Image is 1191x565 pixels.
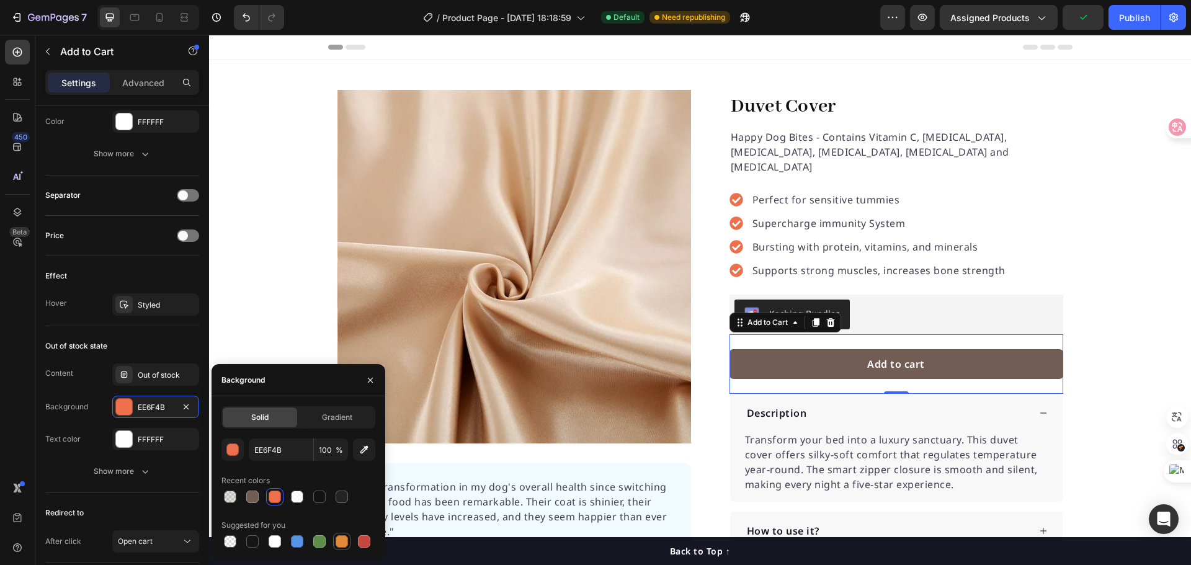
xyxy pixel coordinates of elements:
span: / [437,11,440,24]
div: Out of stock state [45,340,107,352]
p: 7 [81,10,87,25]
div: FFFFFF [138,117,196,128]
div: Recent colors [221,475,270,486]
div: Background [45,401,88,412]
button: Kaching Bundles [525,265,641,295]
div: Add to Cart [536,282,581,293]
span: Solid [251,412,269,423]
span: Open cart [118,536,153,546]
img: KachingBundles.png [535,272,550,287]
p: How to use it? [538,489,610,504]
div: Back to Top ↑ [461,510,522,523]
div: Redirect to [45,507,84,518]
p: Advanced [122,76,164,89]
span: Need republishing [662,12,725,23]
div: Background [221,375,265,386]
div: Styled [138,300,196,311]
div: Publish [1119,11,1150,24]
div: Rich Text Editor. Editing area: main [542,156,798,174]
button: Open cart [112,530,199,553]
button: Show more [45,143,199,165]
button: 7 [5,5,92,30]
span: Default [613,12,640,23]
span: Gradient [322,412,352,423]
div: FFFFFF [138,434,196,445]
div: Rich Text Editor. Editing area: main [542,226,798,245]
div: Rich Text Editor. Editing area: main [542,203,798,221]
div: Separator [45,190,81,201]
span: Transform your bed into a luxury sanctuary. This duvet cover offers silky-soft comfort that regul... [536,398,829,456]
div: Open Intercom Messenger [1149,504,1179,534]
div: Undo/Redo [234,5,284,30]
div: Effect [45,270,67,282]
p: Add to Cart [60,44,166,59]
div: Hover [45,298,67,309]
input: Eg: FFFFFF [249,438,313,461]
p: Happy Dog Bites - Contains Vitamin C, [MEDICAL_DATA], [MEDICAL_DATA], [MEDICAL_DATA], [MEDICAL_DA... [522,95,853,140]
div: Text color [45,434,81,445]
p: Settings [61,76,96,89]
div: Show more [94,148,151,160]
span: Assigned Products [950,11,1030,24]
button: Show more [45,460,199,483]
iframe: Design area [209,35,1191,565]
div: Color [45,116,65,127]
button: Publish [1108,5,1161,30]
div: Content [45,368,73,379]
h1: Duvet Cover [520,55,854,89]
div: Out of stock [138,370,196,381]
span: % [336,445,343,456]
div: Add to cart [658,322,716,337]
button: Assigned Products [940,5,1058,30]
div: Rich Text Editor. Editing area: main [542,179,798,198]
div: Show more [94,465,151,478]
div: Price [45,230,64,241]
p: Supports strong muscles, increases bone strength [543,228,796,243]
div: Beta [9,227,30,237]
div: 450 [12,132,30,142]
p: Perfect for sensitive tummies [543,158,796,172]
div: After click [45,536,81,547]
p: Description [538,371,598,386]
p: Bursting with protein, vitamins, and minerals [543,205,796,220]
p: Supercharge immunity System [543,181,796,196]
button: Add to cart [520,314,854,344]
span: Product Page - [DATE] 18:18:59 [442,11,571,24]
div: Suggested for you [221,520,285,531]
div: Kaching Bundles [560,272,631,285]
div: EE6F4B [138,402,174,413]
